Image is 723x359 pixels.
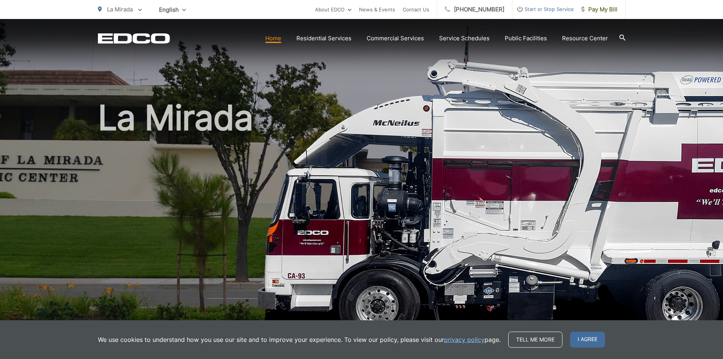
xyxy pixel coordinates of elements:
[153,3,192,16] span: English
[444,335,485,344] a: privacy policy
[367,34,424,43] a: Commercial Services
[98,99,625,339] h1: La Mirada
[359,5,395,14] a: News & Events
[265,34,281,43] a: Home
[562,34,608,43] a: Resource Center
[505,34,547,43] a: Public Facilities
[107,6,133,13] span: La Mirada
[508,332,562,348] a: Tell me more
[315,5,351,14] a: About EDCO
[581,5,617,14] span: Pay My Bill
[570,332,605,348] span: I agree
[403,5,429,14] a: Contact Us
[296,34,351,43] a: Residential Services
[439,34,490,43] a: Service Schedules
[98,335,501,344] p: We use cookies to understand how you use our site and to improve your experience. To view our pol...
[98,33,170,44] a: EDCD logo. Return to the homepage.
